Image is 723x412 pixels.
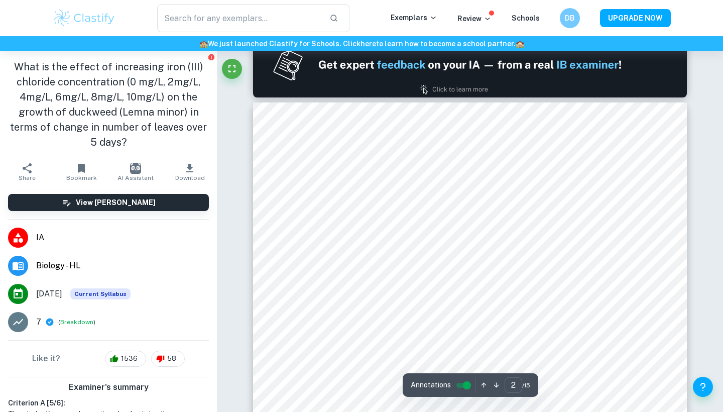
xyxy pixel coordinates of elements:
[560,8,580,28] button: DB
[36,232,209,244] span: IA
[162,354,182,364] span: 58
[130,163,141,174] img: AI Assistant
[70,288,131,299] div: This exemplar is based on the current syllabus. Feel free to refer to it for inspiration/ideas wh...
[151,351,185,367] div: 58
[52,8,116,28] img: Clastify logo
[411,380,451,390] span: Annotations
[19,174,36,181] span: Share
[115,354,143,364] span: 1536
[36,288,62,300] span: [DATE]
[117,174,154,181] span: AI Assistant
[564,13,576,24] h6: DB
[76,197,156,208] h6: View [PERSON_NAME]
[600,9,671,27] button: UPGRADE NOW
[108,158,163,186] button: AI Assistant
[58,318,95,327] span: ( )
[8,59,209,150] h1: What is the effect of increasing iron (III) chloride concentration (0 mg/L, 2mg/L, 4mg/L, 6mg/L, ...
[457,13,492,24] p: Review
[512,14,540,22] a: Schools
[360,40,376,48] a: here
[207,53,215,61] button: Report issue
[693,377,713,397] button: Help and Feedback
[8,397,209,408] h6: Criterion A [ 5 / 6 ]:
[522,381,530,390] span: / 15
[516,40,524,48] span: 🏫
[36,316,41,328] p: 7
[391,12,437,23] p: Exemplars
[175,174,205,181] span: Download
[222,59,242,79] button: Fullscreen
[253,32,687,97] img: Ad
[32,353,60,365] h6: Like it?
[199,40,208,48] span: 🏫
[8,194,209,211] button: View [PERSON_NAME]
[105,351,146,367] div: 1536
[60,318,93,327] button: Breakdown
[54,158,108,186] button: Bookmark
[163,158,217,186] button: Download
[2,38,721,49] h6: We just launched Clastify for Schools. Click to learn how to become a school partner.
[4,381,213,393] h6: Examiner's summary
[36,260,209,272] span: Biology - HL
[70,288,131,299] span: Current Syllabus
[66,174,97,181] span: Bookmark
[157,4,321,32] input: Search for any exemplars...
